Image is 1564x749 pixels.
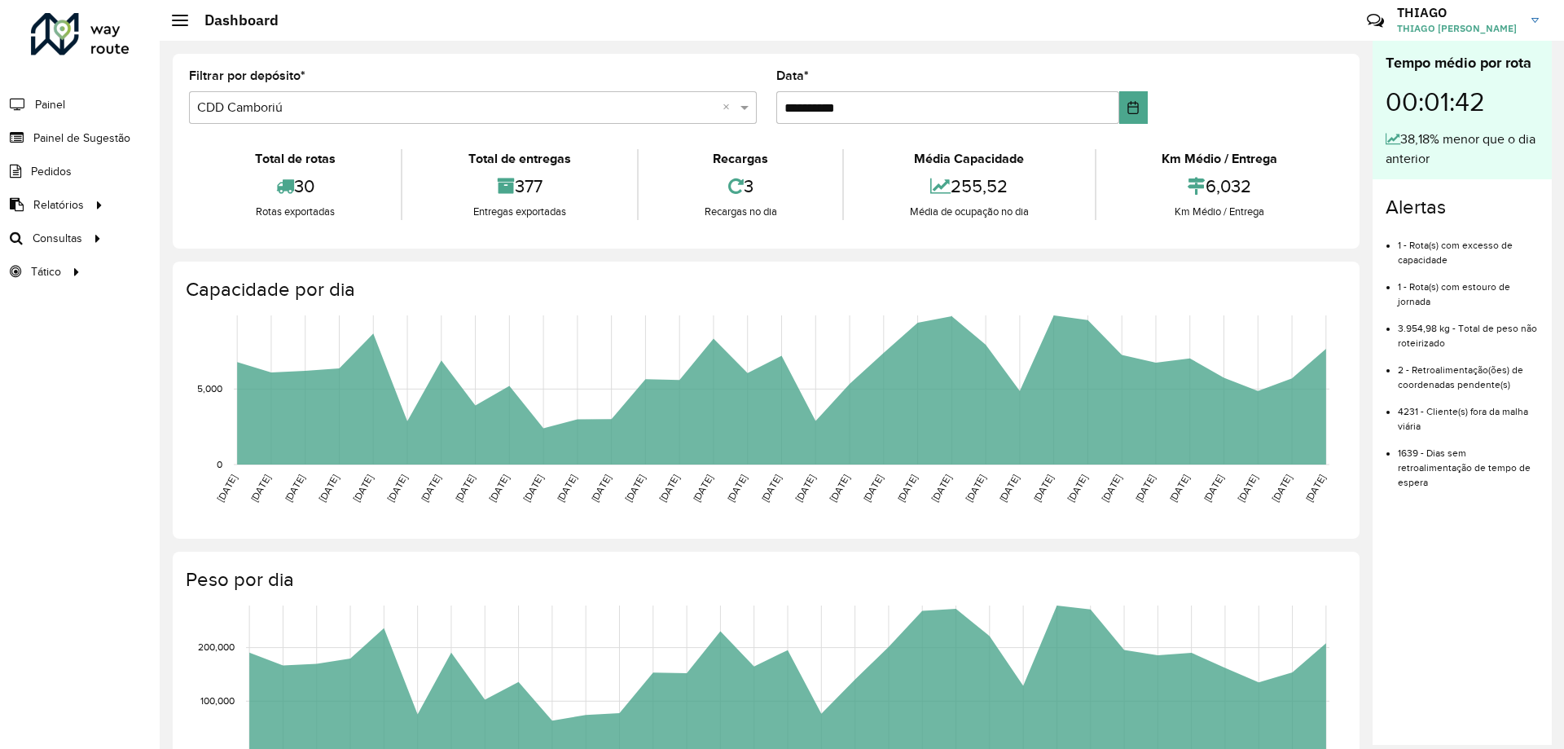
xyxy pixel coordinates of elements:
[623,473,647,504] text: [DATE]
[643,149,838,169] div: Recargas
[197,383,222,394] text: 5,000
[351,473,375,504] text: [DATE]
[419,473,442,504] text: [DATE]
[997,473,1021,504] text: [DATE]
[198,642,235,653] text: 200,000
[1101,169,1339,204] div: 6,032
[1386,74,1539,130] div: 00:01:42
[848,149,1090,169] div: Média Capacidade
[186,568,1343,592] h4: Peso por dia
[521,473,545,504] text: [DATE]
[385,473,409,504] text: [DATE]
[1202,473,1225,504] text: [DATE]
[193,204,397,220] div: Rotas exportadas
[283,473,306,504] text: [DATE]
[406,149,632,169] div: Total de entregas
[828,473,851,504] text: [DATE]
[1398,434,1539,490] li: 1639 - Dias sem retroalimentação de tempo de espera
[555,473,578,504] text: [DATE]
[193,149,397,169] div: Total de rotas
[1167,473,1191,504] text: [DATE]
[861,473,885,504] text: [DATE]
[1386,196,1539,219] h4: Alertas
[929,473,953,504] text: [DATE]
[31,263,61,280] span: Tático
[453,473,477,504] text: [DATE]
[406,169,632,204] div: 377
[643,204,838,220] div: Recargas no dia
[643,169,838,204] div: 3
[1100,473,1123,504] text: [DATE]
[759,473,783,504] text: [DATE]
[188,11,279,29] h2: Dashboard
[1386,130,1539,169] div: 38,18% menor que o dia anterior
[1031,473,1055,504] text: [DATE]
[848,204,1090,220] div: Média de ocupação no dia
[589,473,613,504] text: [DATE]
[35,96,65,113] span: Painel
[1397,21,1519,36] span: THIAGO [PERSON_NAME]
[406,204,632,220] div: Entregas exportadas
[964,473,987,504] text: [DATE]
[895,473,919,504] text: [DATE]
[657,473,681,504] text: [DATE]
[1398,267,1539,309] li: 1 - Rota(s) com estouro de jornada
[1386,52,1539,74] div: Tempo médio por rota
[1270,473,1294,504] text: [DATE]
[31,163,72,180] span: Pedidos
[848,169,1090,204] div: 255,52
[691,473,714,504] text: [DATE]
[200,695,235,706] text: 100,000
[1397,5,1519,20] h3: THIAGO
[1133,473,1157,504] text: [DATE]
[1101,204,1339,220] div: Km Médio / Entrega
[487,473,511,504] text: [DATE]
[776,66,809,86] label: Data
[193,169,397,204] div: 30
[1101,149,1339,169] div: Km Médio / Entrega
[217,459,222,469] text: 0
[1398,350,1539,392] li: 2 - Retroalimentação(ões) de coordenadas pendente(s)
[723,98,736,117] span: Clear all
[1398,392,1539,434] li: 4231 - Cliente(s) fora da malha viária
[215,473,239,504] text: [DATE]
[793,473,817,504] text: [DATE]
[1065,473,1089,504] text: [DATE]
[1236,473,1259,504] text: [DATE]
[1119,91,1148,124] button: Choose Date
[1303,473,1327,504] text: [DATE]
[317,473,340,504] text: [DATE]
[186,278,1343,302] h4: Capacidade por dia
[1398,226,1539,267] li: 1 - Rota(s) com excesso de capacidade
[1398,309,1539,350] li: 3.954,98 kg - Total de peso não roteirizado
[33,130,130,147] span: Painel de Sugestão
[1358,3,1393,38] a: Contato Rápido
[189,66,305,86] label: Filtrar por depósito
[248,473,272,504] text: [DATE]
[33,230,82,247] span: Consultas
[725,473,749,504] text: [DATE]
[33,196,84,214] span: Relatórios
